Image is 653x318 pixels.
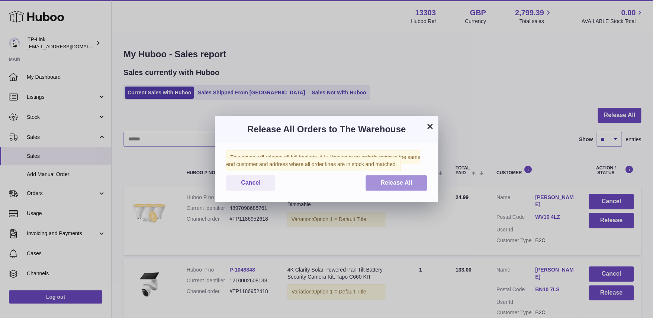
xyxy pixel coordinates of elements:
button: × [425,122,434,131]
span: This action will release all full baskets. A full basket is an order/s going to the same end cust... [226,150,420,171]
h3: Release All Orders to The Warehouse [226,123,427,135]
button: Release All [366,175,427,191]
span: Cancel [241,179,260,186]
button: Cancel [226,175,275,191]
span: Release All [380,179,412,186]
